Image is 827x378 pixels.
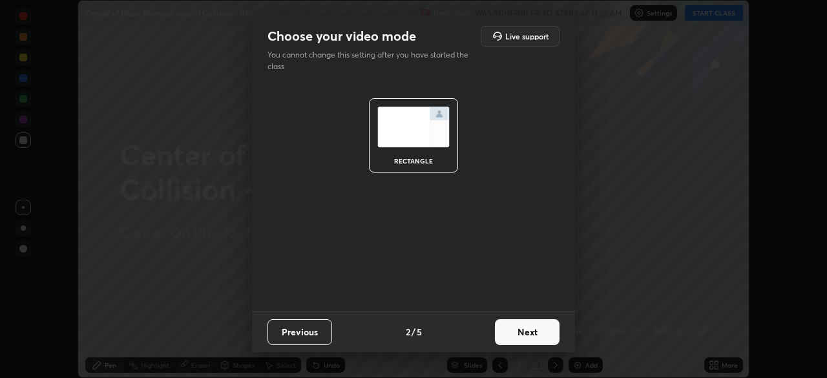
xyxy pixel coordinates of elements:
[267,319,332,345] button: Previous
[267,49,477,72] p: You cannot change this setting after you have started the class
[495,319,560,345] button: Next
[377,107,450,147] img: normalScreenIcon.ae25ed63.svg
[267,28,416,45] h2: Choose your video mode
[388,158,439,164] div: rectangle
[406,325,410,339] h4: 2
[412,325,415,339] h4: /
[505,32,549,40] h5: Live support
[417,325,422,339] h4: 5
